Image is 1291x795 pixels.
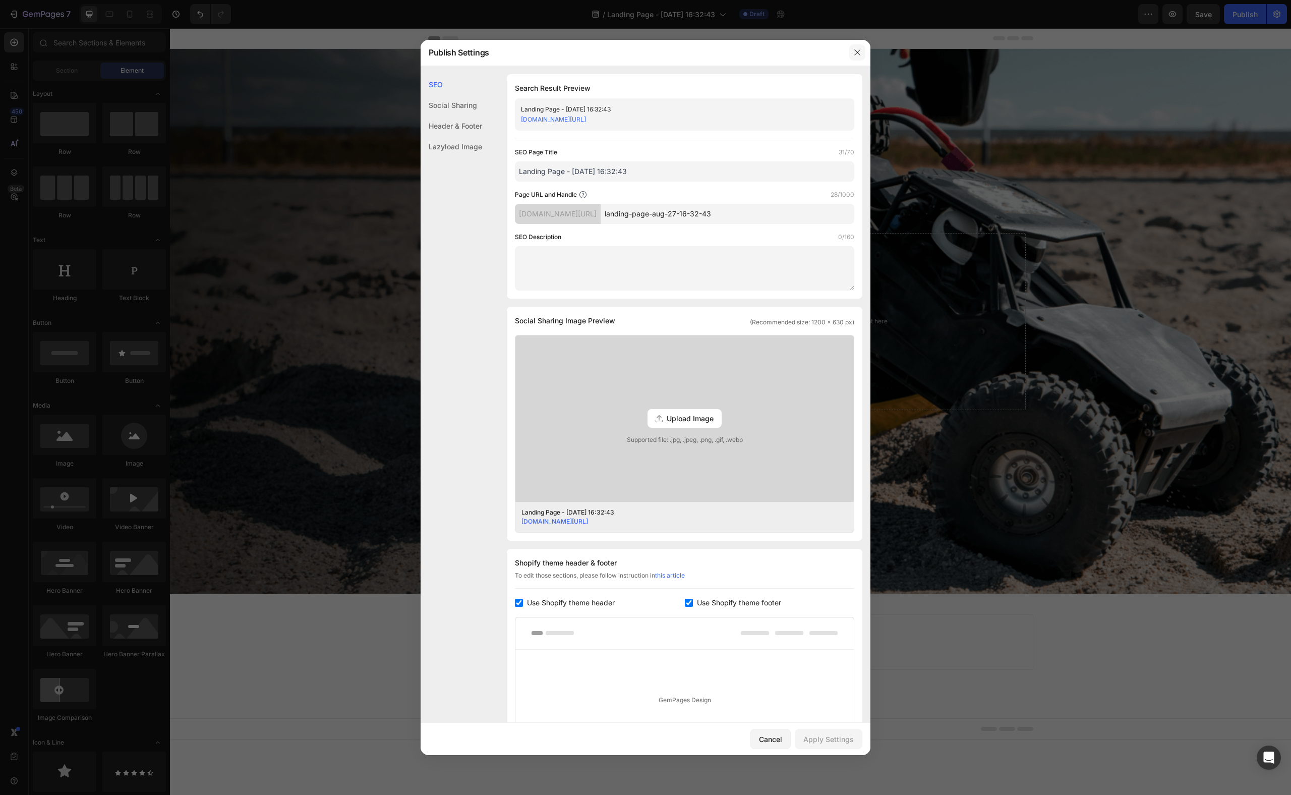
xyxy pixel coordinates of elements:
[838,232,854,242] label: 0/160
[515,190,577,200] label: Page URL and Handle
[537,581,584,591] span: Add section
[605,603,667,613] div: Add blank section
[839,147,854,157] label: 31/70
[515,571,854,589] div: To edit those sections, please follow instruction in
[515,161,854,182] input: Title
[316,206,419,214] p: Rated 4.5/5 Based on 895 Reviews
[803,734,854,745] div: Apply Settings
[527,597,615,609] span: Use Shopify theme header
[279,370,394,380] p: 30-day money-back guarantee included
[452,603,513,613] div: Choose templates
[795,729,862,749] button: Apply Settings
[330,349,387,359] div: Don’t Miss Out
[266,264,510,304] h2: Rich Text Editor. Editing area: main
[759,734,782,745] div: Cancel
[697,597,781,609] span: Use Shopify theme footer
[750,318,854,327] span: (Recommended size: 1200 x 630 px)
[315,205,420,215] div: Rich Text Editor. Editing area: main
[531,603,584,613] div: Generate layout
[515,315,615,327] span: Social Sharing Image Preview
[421,39,844,66] div: Publish Settings
[750,729,791,749] button: Cancel
[831,190,854,200] label: 28/1000
[521,508,832,517] div: Landing Page - [DATE] 16:32:43
[530,615,584,624] span: from URL or image
[1257,746,1281,770] div: Open Intercom Messenger
[266,343,452,365] button: Don’t Miss Out
[447,615,516,624] span: inspired by CRO experts
[515,232,561,242] label: SEO Description
[421,95,482,116] div: Social Sharing
[515,82,854,94] h1: Search Result Preview
[598,615,673,624] span: then drag & drop elements
[515,435,854,444] span: Supported file: .jpg, .jpeg, .png, .gif, .webp
[421,116,482,136] div: Header & Footer
[421,74,482,95] div: SEO
[515,204,601,224] div: [DOMAIN_NAME][URL]
[601,204,854,224] input: Handle
[267,220,509,264] p: NYTT [PERSON_NAME] [GEOGRAPHIC_DATA]
[266,219,510,265] div: Rich Text Editor. Editing area: main
[655,572,685,579] a: this article
[515,147,557,157] label: SEO Page Title
[664,289,718,297] div: Drop element here
[515,650,854,751] div: GemPages Design
[421,136,482,157] div: Lazyload Image
[515,557,854,569] div: Shopify theme header & footer
[521,104,832,115] div: Landing Page - [DATE] 16:32:43
[667,413,714,424] span: Upload Image
[267,305,509,329] p: Don't let this incredible opportunity slip away! Own the ultimate RC off-road vehicle now!
[521,518,588,525] a: [DOMAIN_NAME][URL]
[521,116,586,123] a: [DOMAIN_NAME][URL]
